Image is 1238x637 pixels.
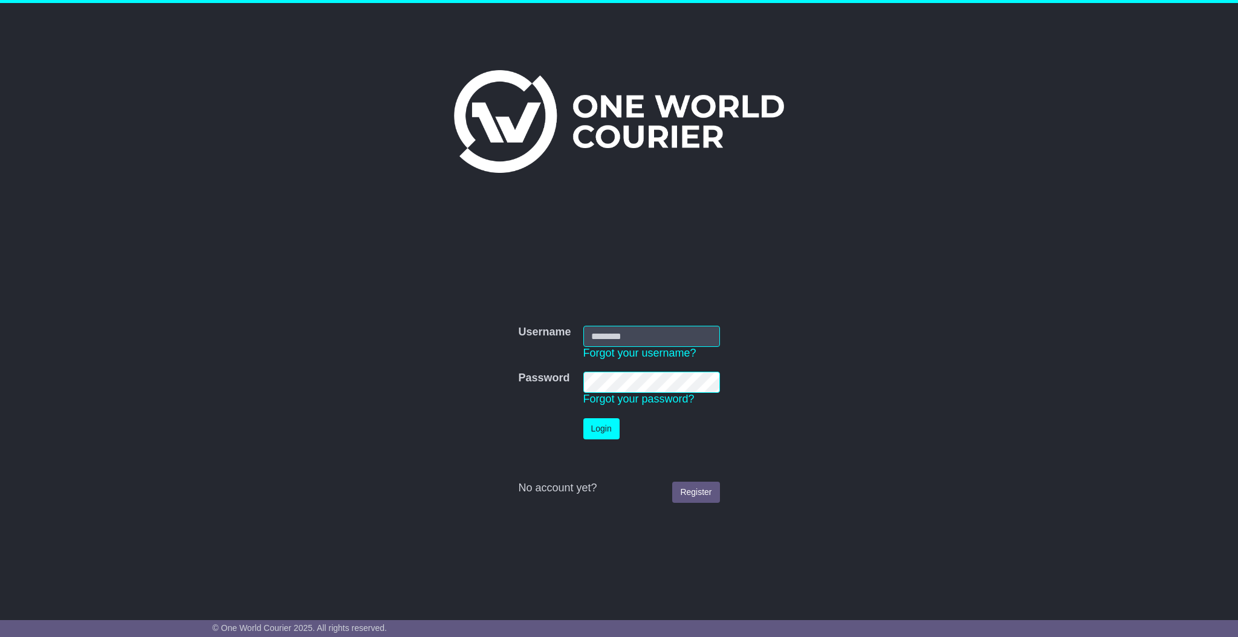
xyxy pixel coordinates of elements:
[583,393,695,405] a: Forgot your password?
[583,347,696,359] a: Forgot your username?
[454,70,784,173] img: One World
[518,372,569,385] label: Password
[212,623,387,633] span: © One World Courier 2025. All rights reserved.
[518,326,571,339] label: Username
[583,418,620,439] button: Login
[672,482,719,503] a: Register
[518,482,719,495] div: No account yet?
